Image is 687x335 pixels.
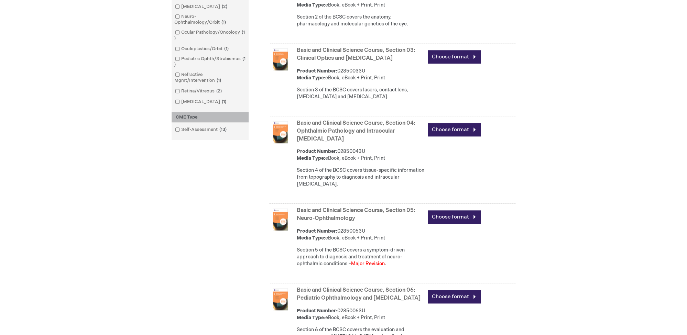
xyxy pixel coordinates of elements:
a: Self-Assessment13 [173,126,229,133]
strong: Product Number: [297,68,337,74]
a: [MEDICAL_DATA]2 [173,3,230,10]
a: Basic and Clinical Science Course, Section 03: Clinical Optics and [MEDICAL_DATA] [297,47,415,62]
span: 1 [220,20,228,25]
a: Retina/Vitreous2 [173,88,225,94]
a: Choose format [428,123,481,136]
a: Refractive Mgmt/Intervention1 [173,71,247,84]
span: 2 [215,88,223,94]
div: Section 3 of the BCSC covers lasers, contact lens, [MEDICAL_DATA] and [MEDICAL_DATA]. [297,87,424,100]
font: Major Revision [351,261,385,267]
a: [MEDICAL_DATA]1 [173,99,229,105]
div: Section 4 of the BCSC covers tissue-specific information from topography to diagnosis and intraoc... [297,167,424,188]
strong: Media Type: [297,155,325,161]
img: Basic and Clinical Science Course, Section 06: Pediatric Ophthalmology and Strabismus [269,288,291,310]
a: Basic and Clinical Science Course, Section 04: Ophthalmic Pathology and Intraocular [MEDICAL_DATA] [297,120,415,142]
a: Pediatric Ophth/Strabismus1 [173,56,247,68]
div: Section 5 of the BCSC covers a symptom-driven approach to diagnosis and treatment of neuro-ophtha... [297,247,424,267]
a: Choose format [428,50,481,64]
div: 02850043U eBook, eBook + Print, Print [297,148,424,162]
a: Choose format [428,290,481,303]
img: Basic and Clinical Science Course, Section 03: Clinical Optics and Vision Rehabilitation [269,48,291,70]
div: 02850053U eBook, eBook + Print, Print [297,228,424,242]
img: Basic and Clinical Science Course, Section 05: Neuro-Ophthalmology [269,209,291,231]
strong: Media Type: [297,2,325,8]
strong: Media Type: [297,75,325,81]
strong: Product Number: [297,228,337,234]
a: Basic and Clinical Science Course, Section 06: Pediatric Ophthalmology and [MEDICAL_DATA] [297,287,421,301]
span: 13 [218,127,228,132]
strong: Media Type: [297,235,325,241]
span: 1 [174,30,245,41]
strong: Product Number: [297,308,337,314]
strong: Media Type: [297,315,325,321]
div: 02850063U eBook, eBook + Print, Print [297,308,424,321]
a: Oculoplastics/Orbit1 [173,46,231,52]
div: Section 2 of the BCSC covers the anatomy, pharmacology and molecular genetics of the eye. [297,14,424,27]
div: 02850033U eBook, eBook + Print, Print [297,68,424,81]
a: Neuro-Ophthalmology/Orbit1 [173,13,247,26]
strong: Product Number: [297,148,337,154]
span: 1 [174,56,246,67]
a: Basic and Clinical Science Course, Section 05: Neuro-Ophthalmology [297,207,415,222]
span: 2 [220,4,229,9]
img: Basic and Clinical Science Course, Section 04: Ophthalmic Pathology and Intraocular Tumors [269,121,291,143]
span: 1 [220,99,228,104]
a: Ocular Pathology/Oncology1 [173,29,247,42]
div: CME Type [172,112,249,123]
strong: . [385,261,386,267]
span: 1 [222,46,230,52]
span: 1 [215,78,223,83]
a: Choose format [428,210,481,224]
